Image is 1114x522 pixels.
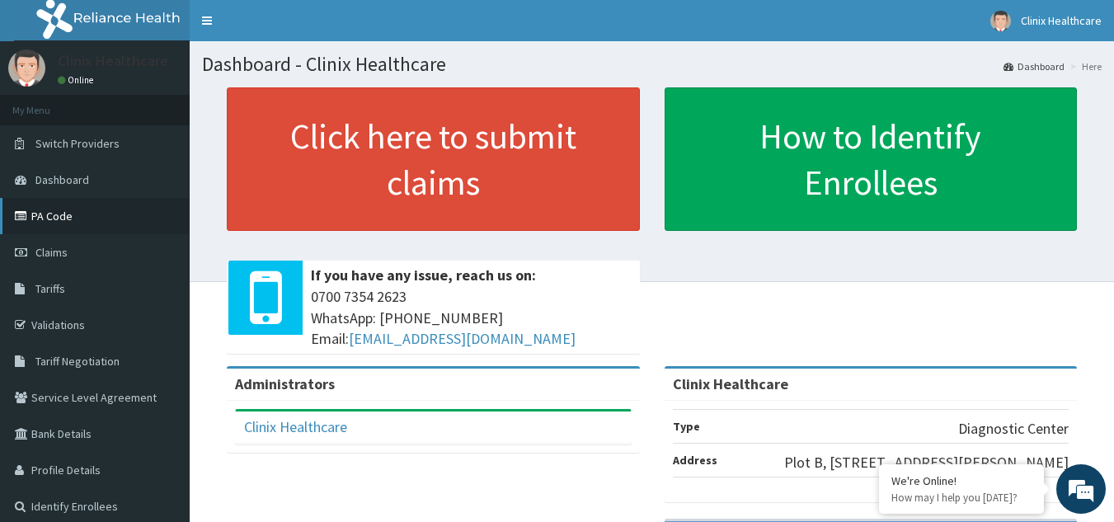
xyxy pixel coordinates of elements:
b: Address [673,453,717,468]
span: Tariff Negotiation [35,354,120,369]
b: If you have any issue, reach us on: [311,266,536,285]
p: Clinix Healthcare [58,54,168,68]
div: We're Online! [891,473,1032,488]
p: How may I help you today? [891,491,1032,505]
b: Administrators [235,374,335,393]
h1: Dashboard - Clinix Healthcare [202,54,1102,75]
li: Here [1066,59,1102,73]
a: [EMAIL_ADDRESS][DOMAIN_NAME] [349,329,576,348]
img: User Image [8,49,45,87]
a: Online [58,74,97,86]
span: 0700 7354 2623 WhatsApp: [PHONE_NUMBER] Email: [311,286,632,350]
img: User Image [990,11,1011,31]
a: Clinix Healthcare [244,417,347,436]
span: Clinix Healthcare [1021,13,1102,28]
a: Dashboard [1004,59,1065,73]
span: Tariffs [35,281,65,296]
strong: Clinix Healthcare [673,374,788,393]
p: Diagnostic Center [958,418,1069,440]
a: How to Identify Enrollees [665,87,1078,231]
b: Type [673,419,700,434]
span: Dashboard [35,172,89,187]
a: Click here to submit claims [227,87,640,231]
p: Plot B, [STREET_ADDRESS][PERSON_NAME] [784,452,1069,473]
span: Claims [35,245,68,260]
span: Switch Providers [35,136,120,151]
